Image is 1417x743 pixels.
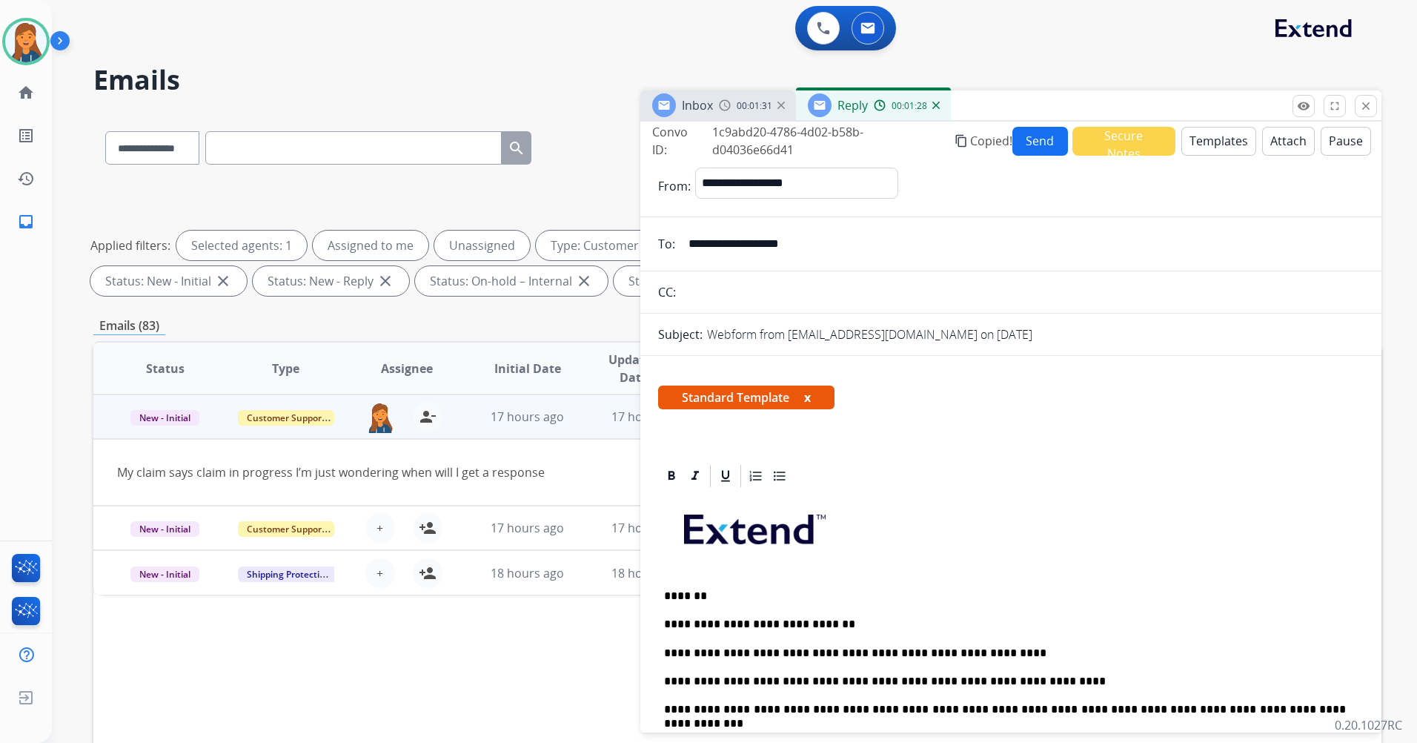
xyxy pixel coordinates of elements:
[660,465,683,487] div: Bold
[769,465,791,487] div: Bullet List
[658,283,676,301] p: CC:
[1359,99,1373,113] mat-icon: close
[376,564,383,582] span: +
[17,127,35,145] mat-icon: list_alt
[658,326,703,343] p: Subject:
[365,402,395,433] img: agent-avatar
[611,565,685,581] span: 18 hours ago
[1072,127,1175,156] button: Secure Notes
[611,520,685,536] span: 17 hours ago
[434,231,530,260] div: Unassigned
[93,65,1381,95] h2: Emails
[712,124,863,158] span: 1c9abd20-4786-4d02-b58b-d04036e66d41
[1328,99,1341,113] mat-icon: fullscreen
[253,266,409,296] div: Status: New - Reply
[376,519,383,537] span: +
[146,360,185,377] span: Status
[494,360,561,377] span: Initial Date
[90,237,170,254] p: Applied filters:
[491,409,564,425] span: 17 hours ago
[17,213,35,231] mat-icon: inbox
[272,360,299,377] span: Type
[17,84,35,102] mat-icon: home
[970,132,1012,150] span: Copied!
[93,317,165,335] p: Emails (83)
[837,97,868,113] span: Reply
[176,231,307,260] div: Selected agents: 1
[682,97,713,113] span: Inbox
[365,558,395,588] button: +
[952,123,1012,159] button: Copied!
[1335,716,1402,734] p: 0.20.1027RC
[1012,127,1068,156] button: Send
[491,565,564,581] span: 18 hours ago
[1297,99,1310,113] mat-icon: remove_red_eye
[658,235,675,253] p: To:
[508,139,525,157] mat-icon: search
[419,564,437,582] mat-icon: person_add
[804,389,811,406] button: x
[376,272,394,290] mat-icon: close
[600,351,667,386] span: Updated Date
[415,266,608,296] div: Status: On-hold – Internal
[238,410,334,426] span: Customer Support
[737,100,772,112] span: 00:01:31
[419,519,437,537] mat-icon: person_add
[381,360,433,377] span: Assignee
[1262,127,1315,156] button: Attach
[658,386,834,409] span: Standard Template
[130,410,199,426] span: New - Initial
[714,465,737,487] div: Underline
[892,100,927,112] span: 00:01:28
[575,272,593,290] mat-icon: close
[17,170,35,188] mat-icon: history
[238,567,339,582] span: Shipping Protection
[90,266,247,296] div: Status: New - Initial
[130,521,199,537] span: New - Initial
[491,520,564,536] span: 17 hours ago
[214,272,232,290] mat-icon: close
[614,266,816,296] div: Status: On-hold - Customer
[955,134,968,148] mat-icon: content_copy
[365,513,395,543] button: +
[707,326,1032,343] p: Webform from [EMAIL_ADDRESS][DOMAIN_NAME] on [DATE]
[611,409,685,425] span: 17 hours ago
[745,465,767,487] div: Ordered List
[419,408,437,426] mat-icon: person_remove
[658,177,691,195] p: From:
[313,231,428,260] div: Assigned to me
[1181,127,1256,156] button: Templates
[1321,127,1371,156] button: Pause
[130,567,199,582] span: New - Initial
[238,521,334,537] span: Customer Support
[684,465,706,487] div: Italic
[536,231,723,260] div: Type: Customer Support
[652,123,705,159] p: Convo ID:
[5,21,47,62] img: avatar
[117,463,1116,481] div: My claim says claim in progress I’m just wondering when will I get a response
